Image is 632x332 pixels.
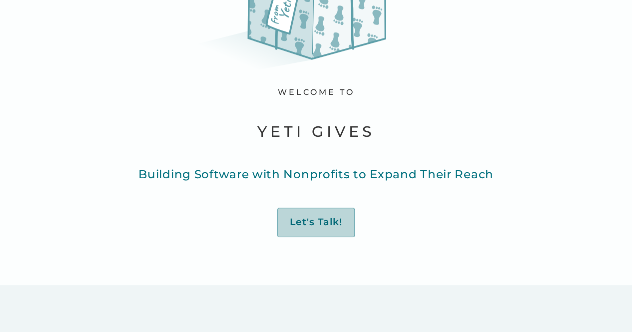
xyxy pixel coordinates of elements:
div: welcome to [278,87,355,98]
h1: yeti gives [257,122,375,141]
div: Let's Talk! [290,216,342,229]
p: Building Software with Nonprofits to Expand Their Reach [138,165,494,184]
a: Let's Talk! [277,208,355,237]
